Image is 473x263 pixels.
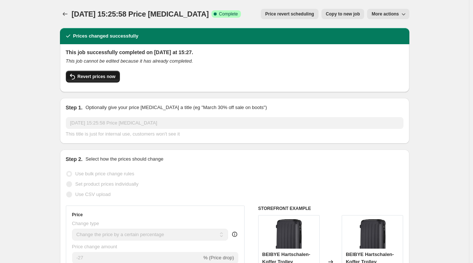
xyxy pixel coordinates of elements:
input: 30% off holiday sale [66,117,403,129]
h2: Prices changed successfully [73,32,139,40]
span: Copy to new job [326,11,360,17]
p: Select how the prices should change [85,155,163,163]
span: Price change amount [72,244,117,249]
span: % (Price drop) [203,255,234,260]
span: Change type [72,221,99,226]
span: Use bulk price change rules [75,171,134,176]
span: Set product prices individually [75,181,139,187]
span: Use CSV upload [75,192,111,197]
h2: This job successfully completed on [DATE] at 15:27. [66,49,403,56]
button: Revert prices now [66,71,120,83]
button: Price change jobs [60,9,70,19]
h6: STOREFRONT EXAMPLE [258,206,403,211]
button: Price revert scheduling [261,9,319,19]
i: This job cannot be edited because it has already completed. [66,58,193,64]
h3: Price [72,212,83,218]
div: help [231,231,238,238]
span: Revert prices now [78,74,115,80]
span: Complete [219,11,238,17]
span: [DATE] 15:25:58 Price [MEDICAL_DATA] [72,10,209,18]
span: More actions [371,11,399,17]
span: This title is just for internal use, customers won't see it [66,131,180,137]
h2: Step 2. [66,155,83,163]
img: 81C94GVMU8L_80x.jpg [358,219,387,249]
button: Copy to new job [321,9,364,19]
button: More actions [367,9,409,19]
span: Price revert scheduling [265,11,314,17]
p: Optionally give your price [MEDICAL_DATA] a title (eg "March 30% off sale on boots") [85,104,267,111]
h2: Step 1. [66,104,83,111]
img: 81C94GVMU8L_80x.jpg [274,219,303,249]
